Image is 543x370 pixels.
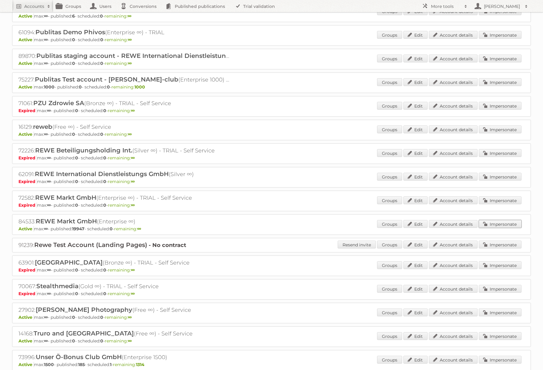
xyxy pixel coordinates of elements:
span: remaining: [105,315,132,320]
span: Expired [18,291,37,296]
p: max: - published: - scheduled: - [18,179,525,184]
a: Account details [429,220,478,228]
strong: ∞ [128,132,132,137]
strong: ∞ [128,37,132,42]
a: Account details [429,196,478,204]
strong: - No contract [149,242,186,248]
a: Impersonate [479,31,521,39]
strong: 1000 [134,84,145,90]
h2: [PERSON_NAME] [482,3,522,9]
a: Groups [377,31,402,39]
span: PZU Zdrowie SA [33,99,84,107]
a: Account details [429,356,478,364]
a: Edit [403,196,428,204]
a: Groups [377,332,402,340]
span: Expired [18,267,37,273]
span: Expired [18,155,37,161]
a: Account details [429,102,478,110]
span: REWE Markt GmbH [35,194,96,201]
h2: 14168: (Free ∞) - Self Service [18,330,230,338]
strong: 1 [110,362,111,367]
strong: 0 [72,132,75,137]
strong: 0 [110,226,113,232]
h2: 61094: (Enterprise ∞) - TRIAL [18,28,230,36]
a: Edit [403,220,428,228]
a: Edit [403,78,428,86]
span: remaining: [113,362,144,367]
span: remaining: [105,37,132,42]
strong: 0 [72,61,75,66]
strong: 0 [103,291,106,296]
span: Rewe Test Account (Landing Pages) [34,241,147,248]
a: Groups [377,149,402,157]
span: Active [18,37,34,42]
strong: 6 [72,13,75,19]
a: Impersonate [479,149,521,157]
a: Impersonate [479,196,521,204]
a: Impersonate [479,241,521,248]
strong: ∞ [44,132,48,137]
strong: ∞ [131,179,135,184]
strong: ∞ [137,226,141,232]
span: remaining: [105,61,132,66]
strong: ∞ [131,202,135,208]
a: Edit [403,261,428,269]
strong: 185 [78,362,85,367]
p: max: - published: - scheduled: - [18,37,525,42]
strong: 0 [100,61,103,66]
strong: 1000 [44,84,55,90]
strong: ∞ [44,61,48,66]
span: Active [18,84,34,90]
a: Resend invite [338,241,376,248]
a: Account details [429,173,478,181]
h2: 27902: (Free ∞) - Self Service [18,306,230,314]
span: remaining: [108,291,135,296]
a: Impersonate [479,308,521,316]
a: Account details [429,241,478,248]
a: Account details [429,55,478,62]
span: REWE Markt GmbH [36,218,97,225]
strong: 0 [103,267,106,273]
strong: ∞ [131,108,135,113]
h2: 73996: (Enterprise 1500) [18,353,230,361]
strong: 1314 [136,362,144,367]
a: Edit [403,149,428,157]
a: Edit [403,125,428,133]
strong: ∞ [131,291,135,296]
strong: ∞ [128,338,132,344]
strong: 0 [103,179,106,184]
a: Edit [403,332,428,340]
a: Impersonate [479,285,521,293]
strong: 0 [107,84,110,90]
span: remaining: [108,202,135,208]
span: remaining: [105,338,132,344]
a: Impersonate [479,173,521,181]
a: Impersonate [479,261,521,269]
a: Edit [403,285,428,293]
strong: ∞ [47,267,51,273]
span: remaining: [104,13,131,19]
a: 91239:Rewe Test Account (Landing Pages) - No contract [18,242,186,248]
a: Account details [429,78,478,86]
span: remaining: [111,84,145,90]
a: Account details [429,31,478,39]
p: max: - published: - scheduled: - [18,13,525,19]
strong: 19947 [72,226,84,232]
p: max: - published: - scheduled: - [18,291,525,296]
strong: ∞ [44,13,48,19]
span: Truro and [GEOGRAPHIC_DATA] [34,330,134,337]
a: Groups [377,356,402,364]
strong: 0 [103,155,106,161]
span: Active [18,226,34,232]
span: Expired [18,202,37,208]
strong: 0 [75,291,78,296]
strong: 0 [100,338,103,344]
span: Publitas Demo Phivos [35,28,105,36]
h2: 72226: (Silver ∞) - TRIAL - Self Service [18,147,230,155]
p: max: - published: - scheduled: - [18,84,525,90]
p: max: - published: - scheduled: - [18,132,525,137]
h2: 62091: (Silver ∞) [18,170,230,178]
span: Active [18,338,34,344]
strong: 0 [72,37,75,42]
span: Expired [18,108,37,113]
